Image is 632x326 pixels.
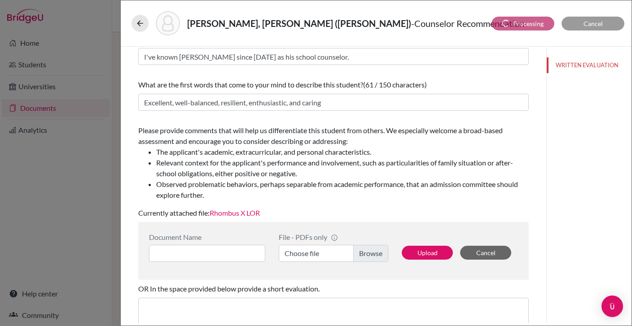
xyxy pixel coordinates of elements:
[402,246,453,260] button: Upload
[210,209,260,217] a: Rhombus X LOR
[411,18,524,29] span: - Counselor Recommendation
[138,80,363,89] span: What are the first words that come to your mind to describe this student?
[331,234,338,241] span: info
[149,233,265,241] div: Document Name
[460,246,511,260] button: Cancel
[156,147,529,157] li: The applicant's academic, extracurricular, and personal characteristics.
[138,284,320,293] span: OR In the space provided below provide a short evaluation.
[279,233,388,241] div: File - PDFs only
[138,122,529,222] div: Currently attached file:
[547,57,632,73] button: WRITTEN EVALUATION
[279,245,388,262] label: Choose file
[156,179,529,200] li: Observed problematic behaviors, perhaps separable from academic performance, that an admission co...
[601,296,623,317] div: Open Intercom Messenger
[138,126,529,200] span: Please provide comments that will help us differentiate this student from others. We especially w...
[187,18,411,29] strong: [PERSON_NAME], [PERSON_NAME] ([PERSON_NAME])
[363,80,427,89] span: (61 / 150 characters)
[156,157,529,179] li: Relevant context for the applicant's performance and involvement, such as particularities of fami...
